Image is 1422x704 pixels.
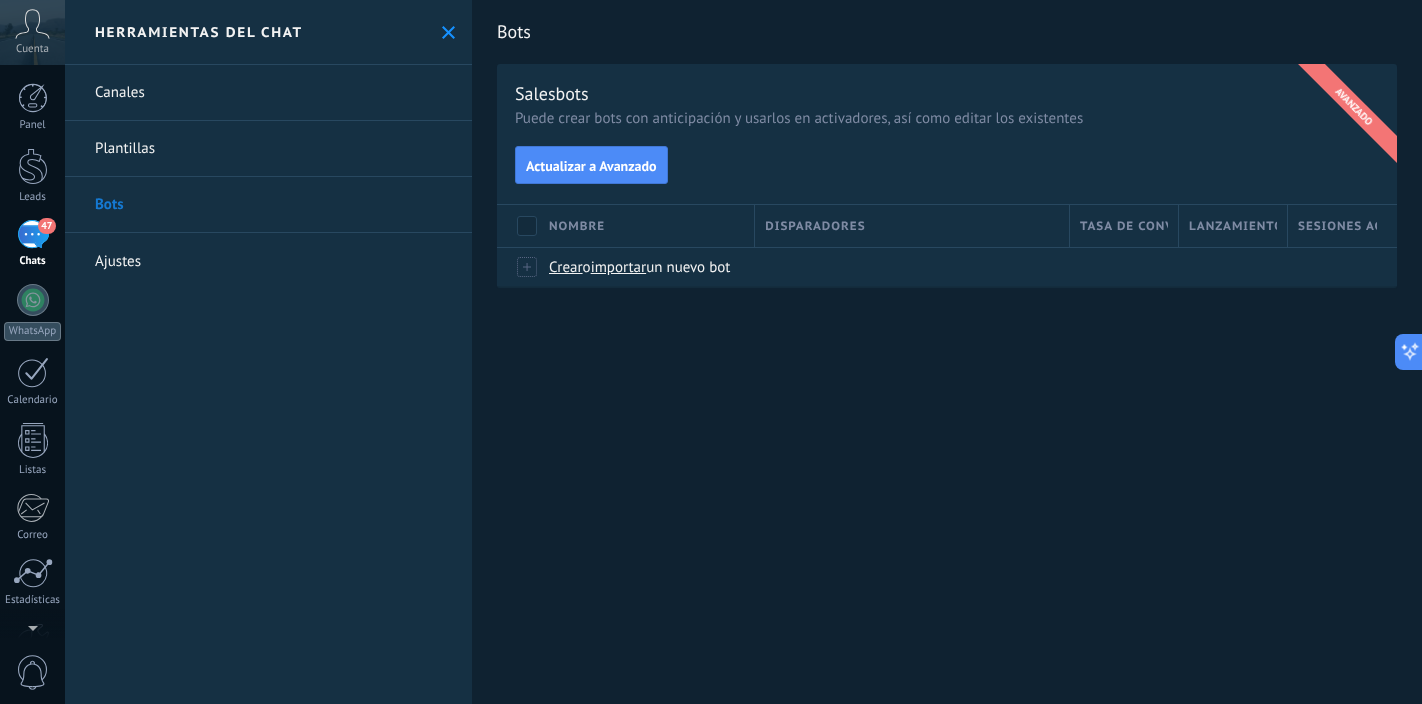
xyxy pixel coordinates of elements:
span: 47 [38,218,55,234]
div: WhatsApp [4,322,61,341]
span: Tasa de conversión [1080,217,1168,236]
span: Cuenta [16,43,49,56]
div: Leads [4,191,62,204]
div: Listas [4,464,62,477]
span: Nombre [549,217,605,236]
span: Lanzamientos totales [1189,217,1277,236]
div: Estadísticas [4,594,62,607]
div: Correo [4,529,62,542]
div: Chats [4,255,62,268]
a: Ajustes [65,233,472,289]
span: o [583,258,591,277]
span: un nuevo bot [646,258,730,277]
button: Actualizar a Avanzado [515,146,668,184]
h2: Bots [497,12,1397,52]
a: Plantillas [65,121,472,177]
div: Panel [4,119,62,132]
h2: Herramientas del chat [95,23,303,41]
div: Salesbots [515,82,589,105]
span: importar [591,258,647,277]
span: Sesiones activas [1298,217,1377,236]
div: Bots [1288,248,1377,286]
p: Puede crear bots con anticipación y usarlos en activadores, así como editar los existentes [515,109,1379,128]
span: Actualizar a Avanzado [526,159,657,173]
a: Actualizar a Avanzado [515,155,668,174]
span: Crear [549,258,583,277]
div: Calendario [4,394,62,407]
span: Disparadores [765,217,865,236]
a: Canales [65,65,472,121]
a: Bots [65,177,472,233]
div: avanzado [1294,47,1414,167]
